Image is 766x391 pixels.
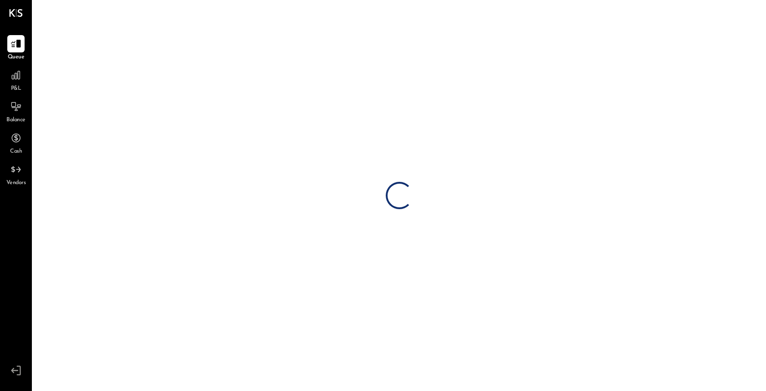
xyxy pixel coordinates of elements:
[11,85,21,93] span: P&L
[6,179,26,187] span: Vendors
[0,129,31,156] a: Cash
[0,161,31,187] a: Vendors
[0,35,31,62] a: Queue
[0,98,31,124] a: Balance
[0,67,31,93] a: P&L
[10,148,22,156] span: Cash
[8,53,25,62] span: Queue
[6,116,26,124] span: Balance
